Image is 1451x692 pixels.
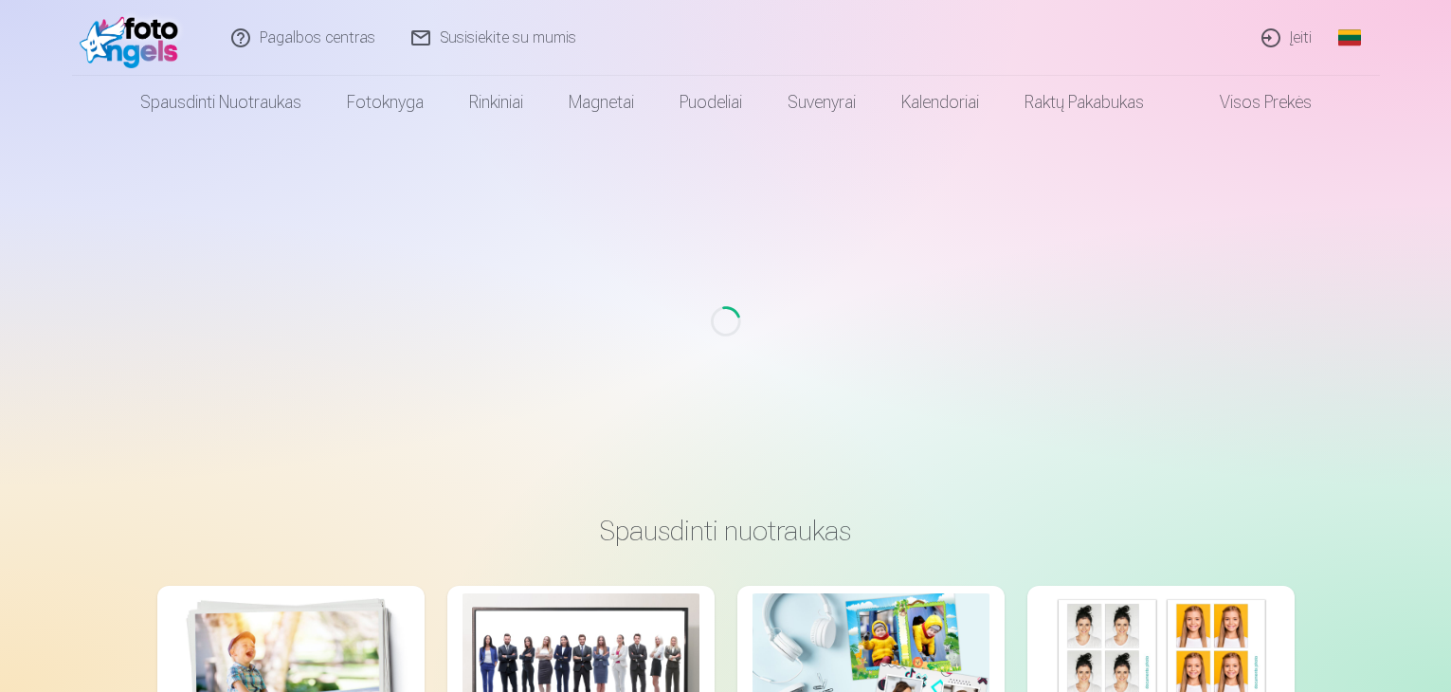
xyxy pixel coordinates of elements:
a: Fotoknyga [324,76,446,129]
a: Rinkiniai [446,76,546,129]
a: Kalendoriai [879,76,1002,129]
img: /fa2 [80,8,189,68]
a: Visos prekės [1167,76,1334,129]
a: Raktų pakabukas [1002,76,1167,129]
a: Puodeliai [657,76,765,129]
a: Suvenyrai [765,76,879,129]
a: Spausdinti nuotraukas [118,76,324,129]
h3: Spausdinti nuotraukas [172,514,1279,548]
a: Magnetai [546,76,657,129]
